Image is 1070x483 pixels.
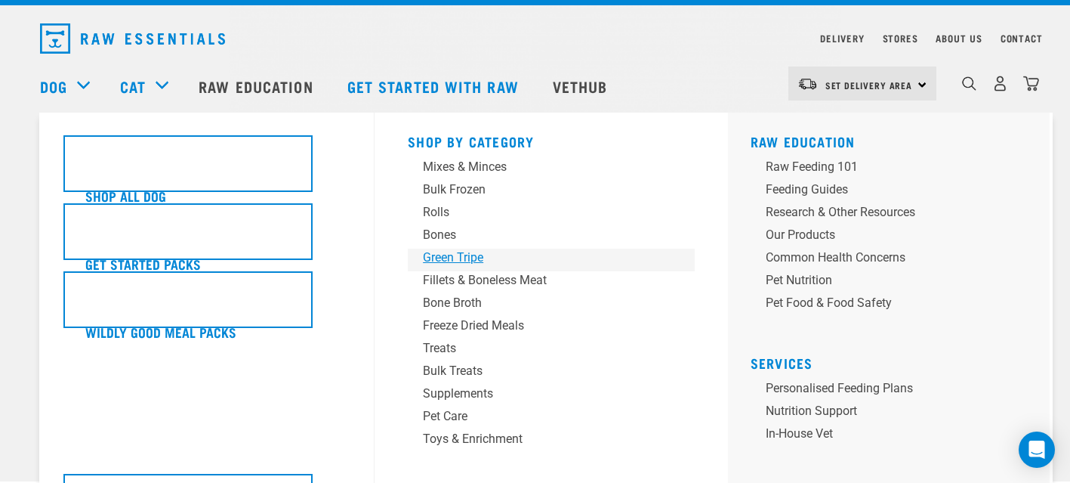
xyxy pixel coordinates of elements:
[40,23,225,54] img: Raw Essentials Logo
[408,181,695,203] a: Bulk Frozen
[423,294,658,312] div: Bone Broth
[423,385,658,403] div: Supplements
[28,17,1043,60] nav: dropdown navigation
[85,322,236,342] h5: Wildly Good Meal Packs
[120,75,146,98] a: Cat
[751,138,856,145] a: Raw Education
[766,271,1001,289] div: Pet Nutrition
[408,317,695,339] a: Freeze Dried Meals
[751,181,1038,203] a: Feeding Guides
[408,226,695,249] a: Bones
[883,36,918,41] a: Stores
[751,158,1038,181] a: Raw Feeding 101
[408,362,695,385] a: Bulk Treats
[1023,76,1039,91] img: home-icon@2x.png
[85,186,166,206] h5: Shop All Dog
[408,249,695,271] a: Green Tripe
[423,249,658,267] div: Green Tripe
[825,82,913,88] span: Set Delivery Area
[423,362,658,380] div: Bulk Treats
[797,77,818,91] img: van-moving.png
[408,158,695,181] a: Mixes & Minces
[85,254,201,274] h5: Get Started Packs
[408,385,695,407] a: Supplements
[766,158,1001,176] div: Raw Feeding 101
[423,271,658,289] div: Fillets & Boneless Meat
[766,249,1001,267] div: Common Health Concerns
[820,36,864,41] a: Delivery
[751,226,1038,249] a: Our Products
[408,271,695,294] a: Fillets & Boneless Meat
[962,76,976,91] img: home-icon-1@2x.png
[538,56,627,116] a: Vethub
[332,56,538,116] a: Get started with Raw
[423,430,658,448] div: Toys & Enrichment
[408,339,695,362] a: Treats
[1019,432,1055,468] div: Open Intercom Messenger
[766,203,1001,221] div: Research & Other Resources
[423,317,658,335] div: Freeze Dried Meals
[408,430,695,453] a: Toys & Enrichment
[751,271,1038,294] a: Pet Nutrition
[408,407,695,430] a: Pet Care
[423,226,658,244] div: Bones
[751,355,1038,367] h5: Services
[766,181,1001,199] div: Feeding Guides
[423,158,658,176] div: Mixes & Minces
[751,425,1038,447] a: In-house vet
[766,294,1001,312] div: Pet Food & Food Safety
[63,135,350,203] a: Shop All Dog
[408,203,695,226] a: Rolls
[751,249,1038,271] a: Common Health Concerns
[63,203,350,271] a: Get Started Packs
[751,294,1038,317] a: Pet Food & Food Safety
[992,76,1008,91] img: user.png
[423,203,658,221] div: Rolls
[40,75,67,98] a: Dog
[408,134,695,146] h5: Shop By Category
[751,203,1038,226] a: Research & Other Resources
[423,407,658,426] div: Pet Care
[63,271,350,339] a: Wildly Good Meal Packs
[751,379,1038,402] a: Personalised Feeding Plans
[936,36,982,41] a: About Us
[423,181,658,199] div: Bulk Frozen
[423,339,658,358] div: Treats
[766,226,1001,244] div: Our Products
[751,402,1038,425] a: Nutrition Support
[1001,36,1043,41] a: Contact
[183,56,331,116] a: Raw Education
[408,294,695,317] a: Bone Broth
